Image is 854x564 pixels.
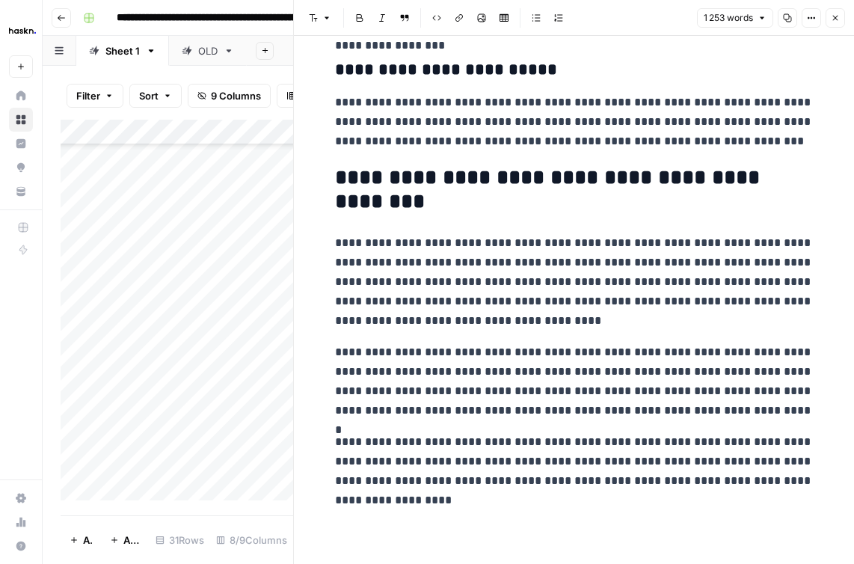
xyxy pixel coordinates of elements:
button: Add 10 Rows [101,528,150,552]
a: Home [9,84,33,108]
button: Workspace: Haskn [9,12,33,49]
span: Sort [139,88,159,103]
span: Add Row [83,533,92,548]
div: Sheet 1 [105,43,140,58]
span: 1 253 words [704,11,753,25]
span: 9 Columns [211,88,261,103]
button: Add Row [61,528,101,552]
button: 9 Columns [188,84,271,108]
a: Settings [9,486,33,510]
a: Insights [9,132,33,156]
div: 31 Rows [150,528,210,552]
img: Haskn Logo [9,17,36,44]
button: Filter [67,84,123,108]
button: 1 253 words [697,8,773,28]
a: OLD [169,36,247,66]
button: Help + Support [9,534,33,558]
button: Sort [129,84,182,108]
a: Opportunities [9,156,33,180]
div: OLD [198,43,218,58]
a: Usage [9,510,33,534]
a: Sheet 1 [76,36,169,66]
div: 8/9 Columns [210,528,293,552]
span: Add 10 Rows [123,533,141,548]
span: Filter [76,88,100,103]
a: Your Data [9,180,33,203]
a: Browse [9,108,33,132]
